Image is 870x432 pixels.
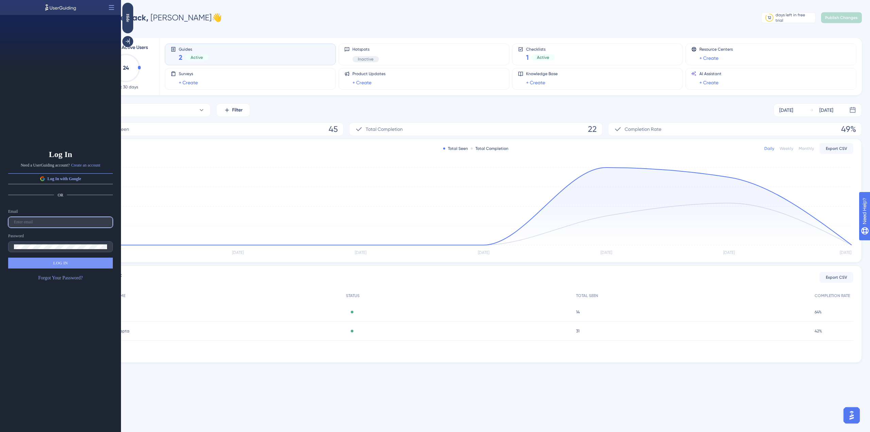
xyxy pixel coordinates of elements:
[47,176,81,182] span: Log In with Google
[825,15,858,20] span: Publish Changes
[352,79,371,87] a: + Create
[819,143,853,154] button: Export CSV
[352,71,385,76] span: Product Updates
[8,209,18,214] div: Email
[601,250,612,255] tspan: [DATE]
[526,71,558,76] span: Knowledge Base
[819,106,833,114] div: [DATE]
[358,56,373,62] span: Inactive
[699,79,718,87] a: + Create
[16,2,42,10] span: Need Help?
[90,103,211,117] button: All Guides
[768,15,771,20] div: 12
[537,55,549,60] span: Active
[799,146,814,151] div: Monthly
[21,162,70,168] span: Need a UserGuiding account?
[8,173,113,184] button: Log In with Google
[588,124,597,135] span: 22
[699,54,718,62] a: + Create
[8,258,113,269] button: LOG IN
[526,47,555,51] span: Checklists
[49,149,72,160] span: Log In
[841,124,856,135] span: 49%
[53,260,68,266] span: LOG IN
[104,44,148,52] span: Monthly Active Users
[776,12,813,23] div: days left in free trial
[764,146,774,151] div: Daily
[815,328,822,334] span: 42%
[699,47,733,52] span: Resource Centers
[8,233,24,239] div: Password
[38,274,83,282] a: Forgot Your Password?
[366,125,403,133] span: Total Completion
[179,47,208,51] span: Guides
[216,103,250,117] button: Filter
[779,106,793,114] div: [DATE]
[576,293,598,298] span: TOTAL SEEN
[826,275,847,280] span: Export CSV
[14,220,107,225] input: Enter email
[840,250,851,255] tspan: [DATE]
[471,146,508,151] div: Total Completion
[526,53,529,62] span: 1
[179,71,198,76] span: Surveys
[723,250,735,255] tspan: [DATE]
[179,53,182,62] span: 2
[526,79,545,87] a: + Create
[815,293,850,298] span: COMPLETION RATE
[819,272,853,283] button: Export CSV
[821,12,862,23] button: Publish Changes
[699,71,721,76] span: AI Assistant
[179,79,198,87] a: + Create
[355,250,366,255] tspan: [DATE]
[191,55,203,60] span: Active
[780,146,793,151] div: Weekly
[352,47,379,52] span: Hotspots
[443,146,468,151] div: Total Seen
[90,12,222,23] div: [PERSON_NAME] 👋
[826,146,847,151] span: Export CSV
[329,124,338,135] span: 45
[625,125,661,133] span: Completion Rate
[114,84,138,90] span: Last 30 days
[478,250,489,255] tspan: [DATE]
[232,250,244,255] tspan: [DATE]
[576,328,579,334] span: 31
[815,309,822,315] span: 64%
[58,192,64,198] span: OR
[123,65,129,71] text: 24
[232,106,243,114] span: Filter
[71,162,100,168] a: Create an account
[346,293,360,298] span: STATUS
[841,405,862,426] iframe: UserGuiding AI Assistant Launcher
[576,309,580,315] span: 14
